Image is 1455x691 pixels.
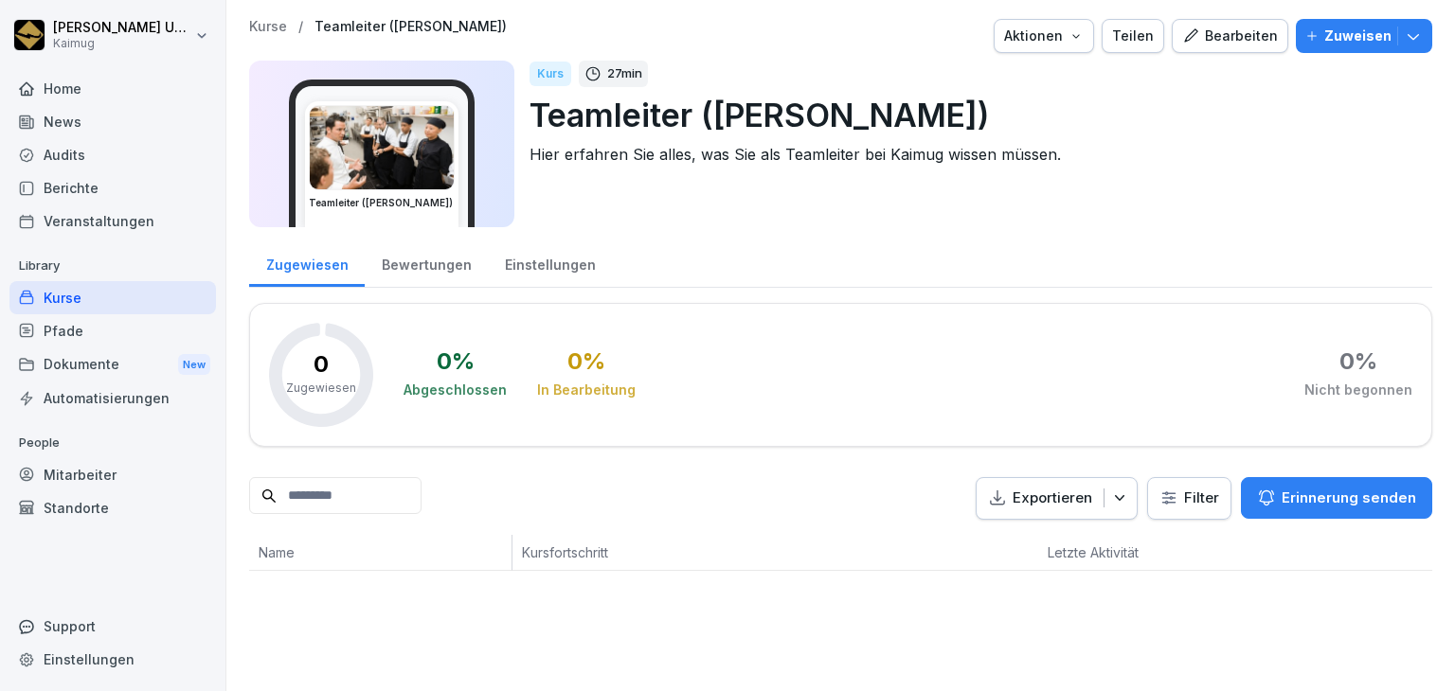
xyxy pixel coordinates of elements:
div: 0 % [1339,350,1377,373]
a: Audits [9,138,216,171]
a: DokumenteNew [9,347,216,382]
p: Name [259,542,502,562]
button: Filter [1148,478,1230,519]
a: Standorte [9,491,216,524]
a: Teamleiter ([PERSON_NAME]) [314,19,507,35]
p: Zugewiesen [286,380,356,397]
p: [PERSON_NAME] Ungewitter [53,20,191,36]
div: 0 % [567,350,605,373]
a: Einstellungen [9,643,216,676]
a: Zugewiesen [249,239,365,287]
div: Aktionen [1004,26,1084,46]
button: Teilen [1102,19,1164,53]
p: Erinnerung senden [1282,487,1416,508]
button: Exportieren [976,477,1138,520]
a: Kurse [249,19,287,35]
a: Home [9,72,216,105]
div: Kurs [530,62,571,86]
p: / [298,19,303,35]
button: Zuweisen [1296,19,1432,53]
div: 0 % [437,350,475,373]
a: Automatisierungen [9,381,216,415]
button: Aktionen [994,19,1094,53]
div: Teilen [1112,26,1154,46]
div: Support [9,610,216,643]
button: Bearbeiten [1172,19,1288,53]
p: People [9,428,216,458]
p: Letzte Aktivität [1048,542,1193,562]
div: Bearbeiten [1182,26,1278,46]
div: New [178,354,210,376]
button: Erinnerung senden [1241,477,1432,519]
div: Filter [1159,488,1219,507]
div: Abgeschlossen [404,381,507,399]
p: Exportieren [1013,487,1092,509]
div: Nicht begonnen [1304,381,1412,399]
a: Kurse [9,281,216,314]
a: Berichte [9,171,216,204]
a: Bewertungen [365,239,488,287]
h3: Teamleiter ([PERSON_NAME]) [309,196,455,210]
p: 27 min [607,64,642,83]
div: Dokumente [9,347,216,382]
p: Library [9,251,216,281]
a: Veranstaltungen [9,204,216,238]
a: Mitarbeiter [9,458,216,491]
div: In Bearbeitung [537,381,636,399]
a: Einstellungen [488,239,612,287]
p: Kursfortschritt [522,542,832,562]
p: Teamleiter ([PERSON_NAME]) [530,91,1417,139]
img: pytyph5pk76tu4q1kwztnixg.png [310,106,454,189]
a: News [9,105,216,138]
p: Zuweisen [1324,26,1392,46]
p: Hier erfahren Sie alles, was Sie als Teamleiter bei Kaimug wissen müssen. [530,143,1417,166]
p: Kaimug [53,37,191,50]
a: Pfade [9,314,216,347]
p: 0 [314,353,329,376]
